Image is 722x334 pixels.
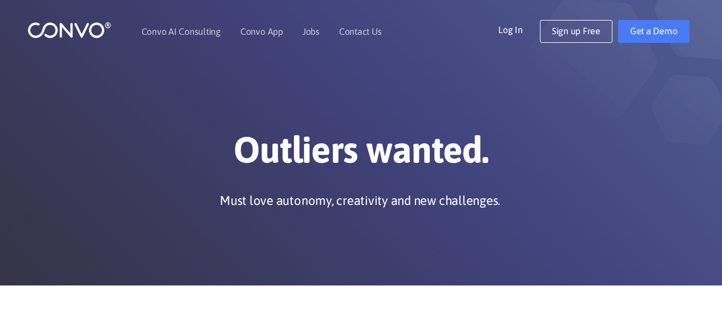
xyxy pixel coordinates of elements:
img: logo_1.png [27,21,111,39]
a: Convo App [240,27,283,36]
p: Must love autonomy, creativity and new challenges. [220,192,500,209]
a: Contact Us [339,27,382,36]
a: Sign up Free [540,20,612,43]
a: Log In [498,20,540,38]
a: Jobs [302,27,320,36]
a: Get a Demo [618,20,689,43]
a: Convo AI Consulting [142,27,221,36]
h1: Outliers wanted. [45,128,678,180]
